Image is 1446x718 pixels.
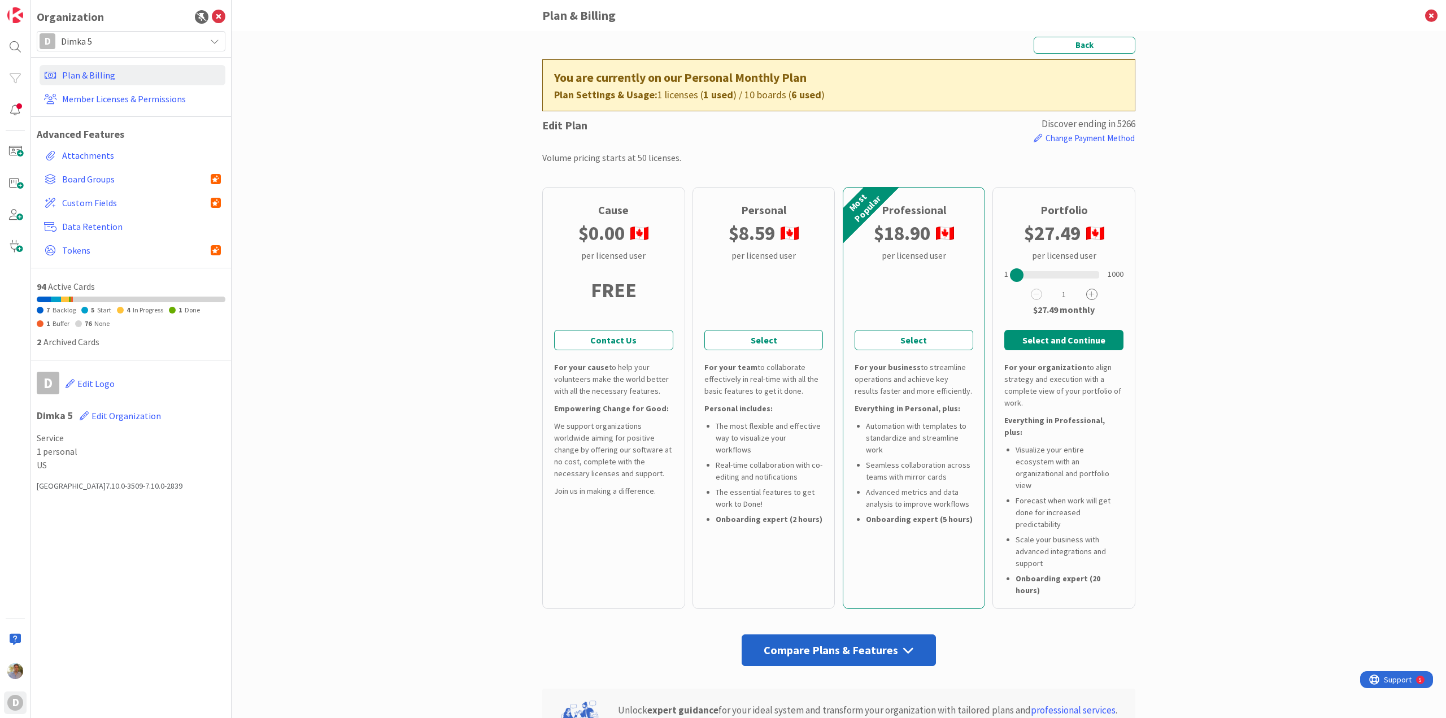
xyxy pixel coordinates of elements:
div: Active Cards [37,280,225,293]
img: ca.png [1086,227,1104,240]
b: $ 27.49 [1024,219,1081,249]
li: The most flexible and effective way to visualize your workflows [716,420,824,456]
img: ca.png [781,227,799,240]
span: 1 [178,306,182,314]
a: Contact Us [554,330,673,350]
span: Data Retention [62,220,221,233]
div: 1000 [1108,268,1123,280]
div: Professional [882,202,946,219]
h1: Advanced Features [37,128,225,141]
span: Start [97,306,111,314]
span: Tokens [62,243,211,257]
button: Edit Organization [79,404,162,428]
a: Custom Fields [40,193,225,213]
b: Plan Settings & Usage: [554,88,657,101]
div: FREE [591,262,637,319]
li: Visualize your entire ecosystem with an organizational and portfolio view [1016,444,1123,491]
b: expert guidance [647,704,718,716]
span: Board Groups [62,172,211,186]
b: For your cause [554,362,609,372]
button: Back [1034,37,1135,54]
span: Service [37,431,225,445]
div: Edit Plan [542,117,1135,145]
div: 1 licenses ( ) / 10 boards ( ) [554,87,1123,102]
img: ca.png [630,227,648,240]
a: Board Groups [40,169,225,189]
b: For your organization [1004,362,1087,372]
div: Archived Cards [37,335,225,349]
span: 76 [85,319,92,328]
span: 2 [37,336,41,347]
div: Organization [37,8,104,25]
b: Onboarding expert (20 hours) [1016,573,1100,595]
a: Tokens [40,240,225,260]
span: 94 [37,281,46,292]
span: Support [24,2,51,15]
div: per licensed user [1032,249,1096,262]
span: Edit Logo [77,378,115,389]
div: discover ending in 5266 [1042,117,1135,132]
span: 1 [1044,286,1084,302]
li: Seamless collaboration across teams with mirror cards [866,459,974,483]
a: Member Licenses & Permissions [40,89,225,109]
div: Personal includes: [704,403,824,415]
a: Attachments [40,145,225,166]
div: You are currently on our Personal Monthly Plan [554,68,1123,87]
div: Portfolio [1040,202,1088,219]
div: to streamline operations and achieve key results faster and more efficiently. [855,362,974,397]
span: 5 [91,306,94,314]
div: D [7,695,23,711]
div: 5 [59,5,62,14]
span: 7 [46,306,50,314]
b: For your team [704,362,757,372]
button: Change Payment Method [1033,132,1135,146]
b: 6 used [791,88,821,101]
span: Done [185,306,200,314]
button: Select and Continue [1004,330,1123,350]
b: Onboarding expert (2 hours) [716,514,822,524]
a: Data Retention [40,216,225,237]
span: 4 [127,306,130,314]
button: Select [704,330,824,350]
span: 1 personal [37,445,225,458]
div: to help your volunteers make the world better with all the necessary features. [554,362,673,397]
a: professional services [1031,704,1116,716]
span: 1 [46,319,50,328]
li: The essential features to get work to Done! [716,486,824,510]
img: KZ [7,663,23,679]
span: US [37,458,225,472]
div: [GEOGRAPHIC_DATA] 7.10.0-3509-7.10.0-2839 [37,480,225,492]
div: Compare Plans & Features [742,634,937,666]
li: Forecast when work will get done for increased predictability [1016,495,1123,530]
div: Empowering Change for Good: [554,403,673,415]
span: Custom Fields [62,196,211,210]
h1: Dimka 5 [37,404,225,428]
span: Buffer [53,319,69,328]
img: Visit kanbanzone.com [7,7,23,23]
button: Select [855,330,974,350]
div: Most Popular [840,188,881,229]
span: None [94,319,110,328]
div: Everything in Personal, plus: [855,403,974,415]
div: per licensed user [882,249,946,262]
div: per licensed user [581,249,646,262]
li: Advanced metrics and data analysis to improve workflows [866,486,974,510]
div: per licensed user [731,249,796,262]
b: $ 0.00 [578,219,625,249]
li: Automation with templates to standardize and streamline work [866,420,974,456]
b: 1 used [703,88,733,101]
span: Dimka 5 [61,33,200,49]
div: 1 [1004,268,1008,280]
div: Everything in Professional, plus: [1004,415,1123,438]
b: $27.49 monthly [1033,304,1095,315]
div: We support organizations worldwide aiming for positive change by offering our software at no cost... [554,420,673,480]
b: Onboarding expert (5 hours) [866,514,973,524]
img: ca.png [936,227,954,240]
div: to align strategy and execution with a complete view of your portfolio of work. [1004,362,1123,409]
div: Join us in making a difference. [554,485,673,497]
div: D [40,33,55,49]
li: Scale your business with advanced integrations and support [1016,534,1123,569]
div: D [37,372,59,394]
div: to collaborate effectively in real-time with all the basic features to get it done. [704,362,824,397]
div: Cause [598,202,629,219]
